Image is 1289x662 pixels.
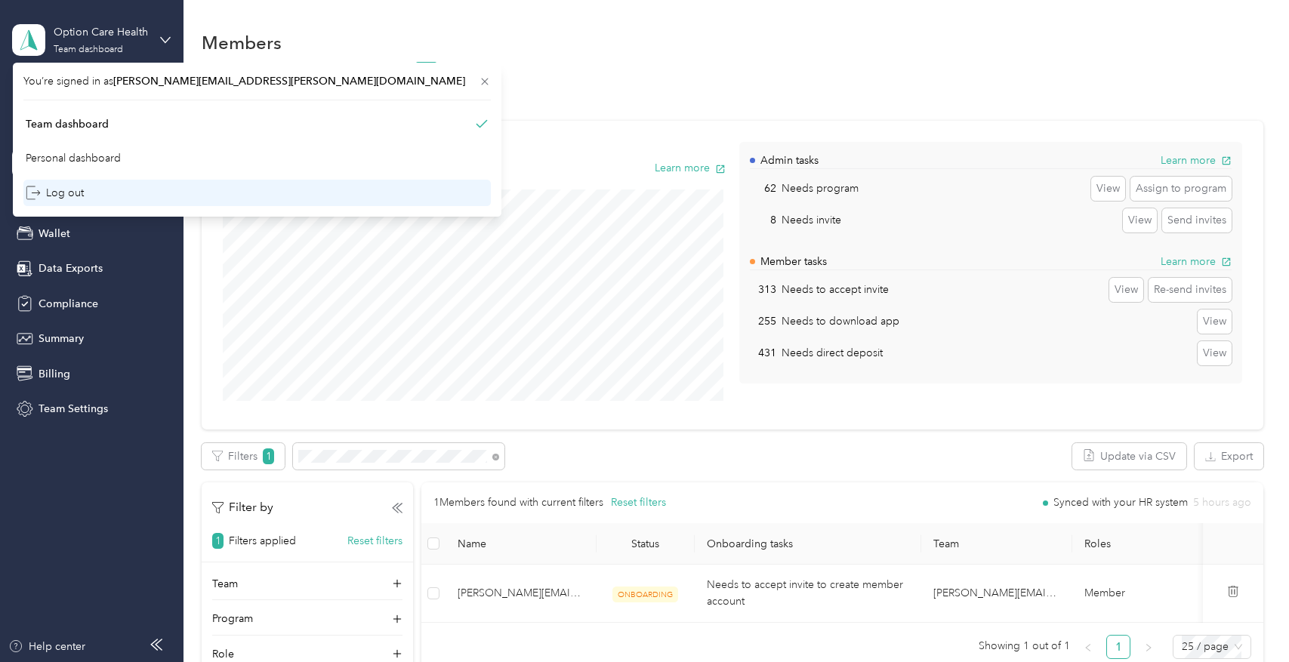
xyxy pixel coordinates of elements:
span: right [1144,643,1153,652]
button: Reset filters [611,494,666,511]
button: View [1198,309,1232,334]
td: stephanie.sato@optioncare.com [446,565,597,623]
button: View [1091,177,1125,201]
button: Learn more [655,160,726,176]
div: Personal dashboard [26,150,121,166]
button: Help center [8,639,85,654]
span: 5 hours ago [1193,497,1251,508]
p: Needs invite [782,212,841,228]
span: You’re signed in as [23,73,491,89]
p: 313 [750,282,776,297]
button: View [1123,208,1157,232]
span: Summary [39,331,84,346]
p: Member tasks [760,254,827,269]
p: 255 [750,313,776,329]
button: right [1136,635,1161,659]
div: Page Size [1173,635,1251,659]
th: Onboarding tasks [695,523,921,565]
p: Needs to accept invite [782,282,889,297]
button: View [1109,278,1143,302]
button: Filters1 [202,443,285,470]
span: 1 [212,533,224,549]
th: Team [921,523,1072,565]
th: Status [597,523,695,565]
p: Needs direct deposit [782,345,883,361]
span: Billing [39,366,70,382]
div: Log out [26,185,84,201]
span: Showing 1 out of 1 [979,635,1070,657]
p: Program [212,611,253,627]
p: Needs to download app [782,313,899,329]
p: Team [212,576,238,592]
p: Filters applied [229,533,296,549]
button: Learn more [1161,152,1232,168]
button: Reset filters [347,533,402,549]
div: Option Care Health [54,24,148,40]
span: ONBOARDING [612,587,678,602]
span: 25 / page [1182,636,1242,658]
th: Roles [1072,523,1223,565]
td: kelly.gaudioso@optioncare.com [921,565,1072,623]
th: Name [446,523,597,565]
span: Needs to accept invite to create member account [707,578,903,608]
p: Needs program [782,180,859,196]
td: ONBOARDING [597,565,695,623]
span: Name [458,537,584,550]
button: Re-send invites [1149,278,1232,302]
div: Team dashboard [54,45,123,54]
div: Team dashboard [26,116,109,132]
span: NEW [416,62,436,72]
button: Learn more [1161,254,1232,269]
button: Assign to program [1130,177,1232,201]
span: [PERSON_NAME][EMAIL_ADDRESS][DOMAIN_NAME] [458,585,584,602]
span: Compliance [39,296,98,312]
a: 1 [1107,636,1130,658]
button: Update via CSV [1072,443,1186,470]
h1: Members [202,35,282,51]
p: 431 [750,345,776,361]
span: Data Exports [39,260,103,276]
p: Filter by [212,498,273,517]
li: Next Page [1136,635,1161,659]
p: 8 [750,212,776,228]
span: 1 [263,448,274,464]
button: left [1076,635,1100,659]
p: Admin tasks [760,152,819,168]
button: Export [1195,443,1263,470]
span: [PERSON_NAME][EMAIL_ADDRESS][PERSON_NAME][DOMAIN_NAME] [113,75,465,88]
span: Synced with your HR system [1053,497,1188,508]
button: View [1198,341,1232,365]
li: 1 [1106,635,1130,659]
span: Team Settings [39,401,108,417]
p: 62 [750,180,776,196]
span: Wallet [39,226,70,242]
span: left [1084,643,1093,652]
iframe: Everlance-gr Chat Button Frame [1204,577,1289,662]
p: 1 Members found with current filters [433,494,603,511]
p: Role [212,646,234,662]
li: Previous Page [1076,635,1100,659]
button: Send invites [1162,208,1232,232]
td: Member [1072,565,1223,623]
